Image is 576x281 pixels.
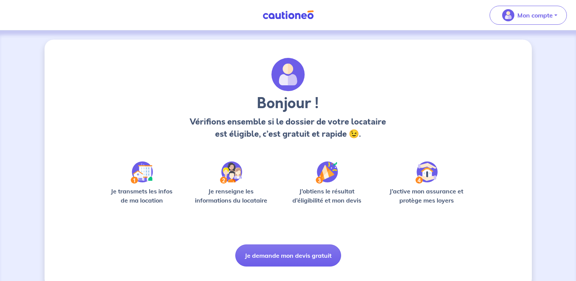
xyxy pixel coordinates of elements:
[188,116,388,140] p: Vérifions ensemble si le dossier de votre locataire est éligible, c’est gratuit et rapide 😉.
[131,161,153,184] img: /static/90a569abe86eec82015bcaae536bd8e6/Step-1.svg
[260,10,317,20] img: Cautioneo
[105,187,178,205] p: Je transmets les infos de ma location
[284,187,370,205] p: J’obtiens le résultat d’éligibilité et mon devis
[517,11,553,20] p: Mon compte
[220,161,242,184] img: /static/c0a346edaed446bb123850d2d04ad552/Step-2.svg
[415,161,438,184] img: /static/bfff1cf634d835d9112899e6a3df1a5d/Step-4.svg
[502,9,514,21] img: illu_account_valid_menu.svg
[382,187,471,205] p: J’active mon assurance et protège mes loyers
[235,244,341,267] button: Je demande mon devis gratuit
[188,94,388,113] h3: Bonjour !
[190,187,272,205] p: Je renseigne les informations du locataire
[490,6,567,25] button: illu_account_valid_menu.svgMon compte
[316,161,338,184] img: /static/f3e743aab9439237c3e2196e4328bba9/Step-3.svg
[271,58,305,91] img: archivate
